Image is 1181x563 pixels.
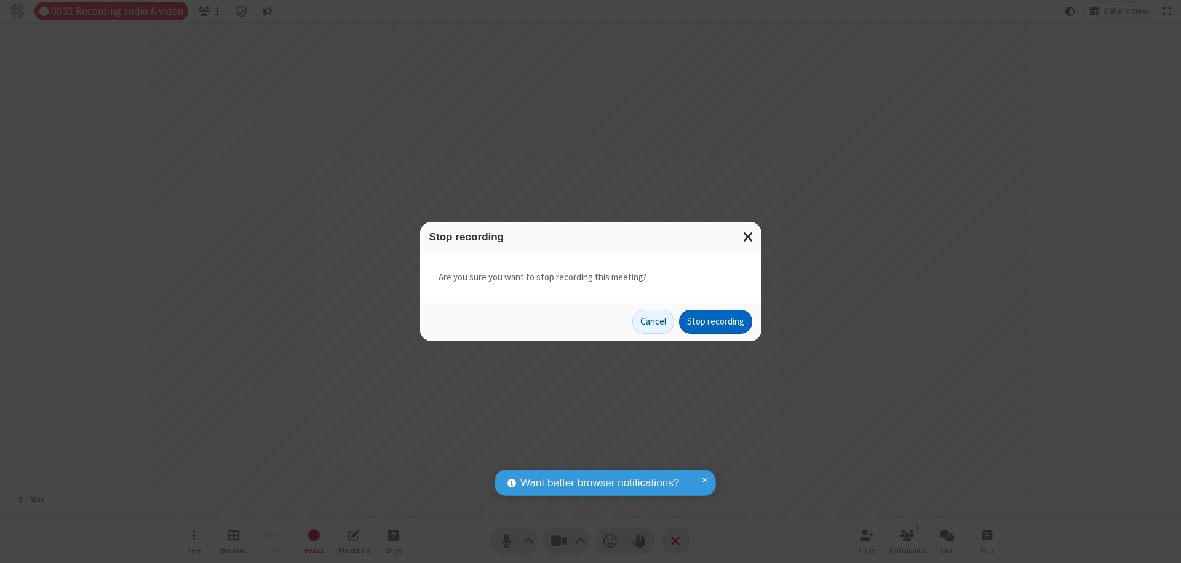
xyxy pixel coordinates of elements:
span: Want better browser notifications? [520,475,679,491]
button: Cancel [632,310,674,334]
button: Stop recording [679,310,752,334]
h3: Stop recording [429,231,752,243]
button: Close modal [736,222,761,252]
div: Are you sure you want to stop recording this meeting? [420,252,761,303]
